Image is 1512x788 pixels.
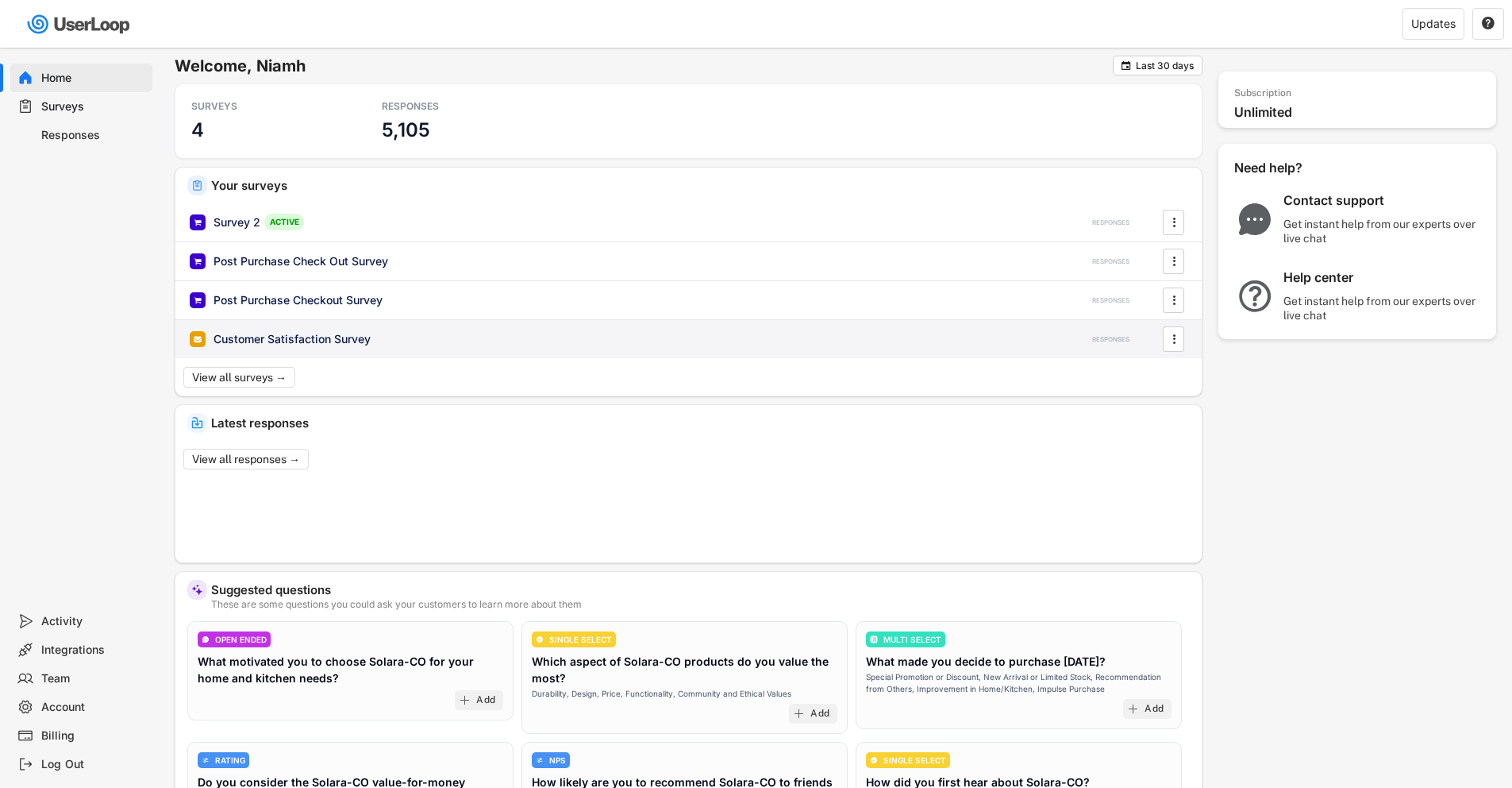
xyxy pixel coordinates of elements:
button:  [1481,17,1495,31]
div: RATING [215,756,245,764]
div: SINGLE SELECT [883,756,946,764]
div: ACTIVE [264,214,304,230]
div: Customer Satisfaction Survey [214,331,371,347]
button:  [1166,327,1182,351]
img: ConversationMinor.svg [202,635,210,643]
div: OPEN ENDED [215,635,267,643]
h6: Welcome, Niamh [175,56,1113,76]
text:  [1172,214,1175,230]
div: Home [41,71,146,86]
div: Contact support [1283,192,1482,209]
img: CircleTickMinorWhite.svg [536,635,544,643]
text:  [1172,253,1175,269]
img: AdjustIcon.svg [202,756,210,764]
div: Post Purchase Checkout Survey [214,292,383,308]
text:  [1172,292,1175,308]
div: RESPONSES [382,100,525,113]
button:  [1120,60,1132,71]
img: userloop-logo-01.svg [24,8,136,41]
h3: 4 [191,118,204,142]
text:  [1482,16,1495,30]
div: Suggested questions [211,584,1190,596]
div: RESPONSES [1092,296,1129,305]
button:  [1166,211,1182,234]
img: QuestionMarkInverseMajor.svg [1234,280,1275,312]
div: What made you decide to purchase [DATE]? [866,653,1106,670]
div: Special Promotion or Discount, New Arrival or Limited Stock, Recommendation from Others, Improvem... [866,671,1172,695]
div: Surveys [41,99,146,114]
img: ChatMajor.svg [1234,203,1275,235]
div: Add [810,708,829,720]
div: Integrations [41,643,146,658]
div: Unlimited [1234,104,1488,121]
div: Account [41,700,146,715]
div: Updates [1411,18,1456,29]
div: MULTI SELECT [883,635,941,643]
div: RESPONSES [1092,257,1129,266]
button: View all responses → [183,449,309,469]
button:  [1166,288,1182,312]
button: View all surveys → [183,367,295,388]
div: Get instant help from our experts over live chat [1283,217,1482,245]
img: IncomingMajor.svg [191,417,203,429]
div: Your surveys [211,180,1190,191]
div: Team [41,671,146,686]
div: Log Out [41,757,146,772]
div: Subscription [1234,87,1291,100]
text:  [1121,60,1131,71]
div: Durability, Design, Price, Functionality, Community and Ethical Values [532,688,791,700]
img: ListMajor.svg [870,635,878,643]
div: Need help? [1234,160,1345,176]
div: Post Purchase Check Out Survey [214,253,388,269]
div: Last 30 days [1136,61,1194,71]
div: Activity [41,614,146,629]
div: RESPONSES [1092,218,1129,227]
div: Responses [41,128,146,143]
div: Survey 2 [214,214,260,230]
div: Add [1145,703,1164,716]
img: AdjustIcon.svg [536,756,544,764]
div: NPS [549,756,566,764]
div: Help center [1283,269,1482,286]
div: These are some questions you could ask your customers to learn more about them [211,600,1190,609]
h3: 5,105 [382,118,429,142]
img: CircleTickMinorWhite.svg [870,756,878,764]
div: What motivated you to choose Solara-CO for your home and kitchen needs? [198,653,503,686]
button:  [1166,249,1182,273]
div: SINGLE SELECT [549,635,612,643]
div: Billing [41,728,146,744]
div: RESPONSES [1092,335,1129,344]
text:  [1172,330,1175,347]
div: SURVEYS [191,100,334,113]
img: MagicMajor%20%28Purple%29.svg [191,584,203,596]
div: Latest responses [211,417,1190,429]
div: Get instant help from our experts over live chat [1283,294,1482,323]
div: Which aspect of Solara-CO products do you value the most? [532,653,837,686]
div: Add [476,694,495,707]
